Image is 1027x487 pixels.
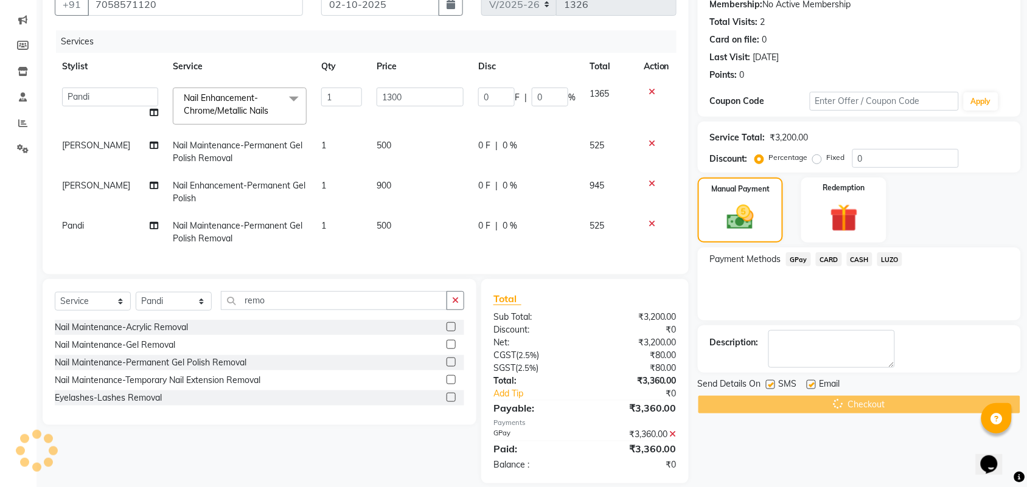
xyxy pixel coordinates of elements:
div: 0 [762,33,767,46]
th: Stylist [55,53,165,80]
span: 0 % [503,139,517,152]
span: | [495,179,498,192]
th: Service [165,53,314,80]
div: Balance : [484,458,585,471]
div: ₹3,200.00 [770,131,809,144]
span: Nail Maintenance-Permanent Gel Polish Removal [173,220,302,244]
span: Total [493,292,521,305]
span: 2.5% [518,363,536,373]
span: Send Details On [698,378,761,393]
label: Manual Payment [711,184,770,195]
div: 0 [740,69,745,81]
div: Payments [493,418,677,428]
div: Net: [484,336,585,349]
iframe: chat widget [976,438,1015,475]
span: | [495,219,498,232]
span: 525 [590,220,605,231]
span: CARD [816,252,842,266]
span: 500 [377,140,391,151]
div: Discount: [484,323,585,336]
span: 0 F [478,219,490,232]
div: ₹3,200.00 [585,336,686,349]
div: ₹3,360.00 [585,401,686,415]
span: [PERSON_NAME] [62,140,130,151]
span: 1 [321,220,326,231]
th: Qty [314,53,369,80]
div: GPay [484,428,585,441]
input: Search or Scan [221,291,447,310]
span: 1 [321,140,326,151]
span: SMS [779,378,797,393]
div: Points: [710,69,737,81]
div: Coupon Code [710,95,810,108]
th: Action [636,53,677,80]
div: 2 [761,16,765,29]
span: F [515,91,520,104]
span: 0 % [503,219,517,232]
img: _cash.svg [719,202,762,233]
span: CASH [847,252,873,266]
label: Redemption [823,182,865,193]
span: Payment Methods [710,253,781,266]
span: Pandi [62,220,84,231]
span: 0 F [478,139,490,152]
span: | [495,139,498,152]
th: Disc [471,53,583,80]
th: Price [369,53,471,80]
span: 0 F [478,179,490,192]
div: Eyelashes-Lashes Removal [55,392,162,404]
div: Nail Maintenance-Permanent Gel Polish Removal [55,356,246,369]
div: Description: [710,336,759,349]
div: Total Visits: [710,16,758,29]
div: Sub Total: [484,311,585,323]
span: GPay [786,252,811,266]
span: 900 [377,180,391,191]
div: [DATE] [753,51,779,64]
div: Card on file: [710,33,760,46]
div: Nail Maintenance-Temporary Nail Extension Removal [55,374,260,387]
div: Last Visit: [710,51,751,64]
div: Payable: [484,401,585,415]
span: Nail Enhancement-Permanent Gel Polish [173,180,305,204]
div: Services [56,30,686,53]
div: ₹3,360.00 [585,428,686,441]
span: [PERSON_NAME] [62,180,130,191]
th: Total [583,53,636,80]
span: % [568,91,576,104]
div: Total: [484,375,585,387]
span: | [524,91,527,104]
div: Service Total: [710,131,765,144]
label: Percentage [769,152,808,163]
div: ₹80.00 [585,362,686,375]
div: ( ) [484,349,585,362]
div: ₹0 [585,323,686,336]
div: Nail Maintenance-Acrylic Removal [55,321,188,334]
div: Discount: [710,153,748,165]
span: LUZO [877,252,902,266]
span: 0 % [503,179,517,192]
span: 1365 [590,88,610,99]
div: ₹0 [585,458,686,471]
span: 500 [377,220,391,231]
span: 945 [590,180,605,191]
span: Nail Enhancement-Chrome/Metallic Nails [184,92,268,116]
input: Enter Offer / Coupon Code [810,92,959,111]
span: Email [820,378,840,393]
span: Nail Maintenance-Permanent Gel Polish Removal [173,140,302,164]
div: Paid: [484,441,585,456]
img: _gift.svg [821,201,867,235]
div: Nail Maintenance-Gel Removal [55,339,175,351]
span: 2.5% [518,350,537,360]
a: x [268,105,274,116]
span: 525 [590,140,605,151]
div: ₹3,360.00 [585,441,686,456]
div: ( ) [484,362,585,375]
span: SGST [493,362,515,373]
div: ₹0 [602,387,686,400]
label: Fixed [827,152,845,163]
div: ₹3,360.00 [585,375,686,387]
button: Apply [964,92,998,111]
div: ₹80.00 [585,349,686,362]
span: CGST [493,350,516,361]
a: Add Tip [484,387,602,400]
